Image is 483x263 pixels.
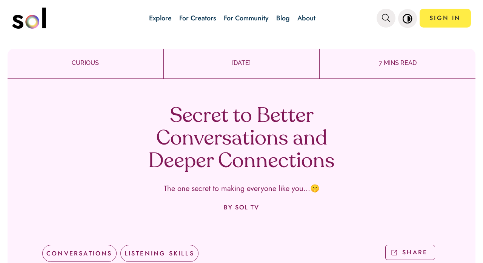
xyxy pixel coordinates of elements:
a: For Community [224,13,269,23]
p: The one secret to making everyone like you...🤫 [164,185,320,193]
img: logo [12,8,46,29]
a: Blog [276,13,290,23]
button: SHARE [385,245,435,260]
p: CURIOUS [8,58,163,68]
p: [DATE] [164,58,320,68]
p: SHARE [402,248,428,257]
p: BY SOL TV [224,204,259,211]
div: LISTENING SKILLS [120,245,198,262]
nav: main navigation [12,5,471,31]
div: CONVERSATIONS [42,245,117,262]
p: 7 MINS READ [320,58,475,68]
a: Explore [149,13,172,23]
a: SIGN IN [420,9,471,28]
a: About [297,13,315,23]
h1: Secret to Better Conversations and Deeper Connections [130,105,353,173]
a: For Creators [179,13,216,23]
